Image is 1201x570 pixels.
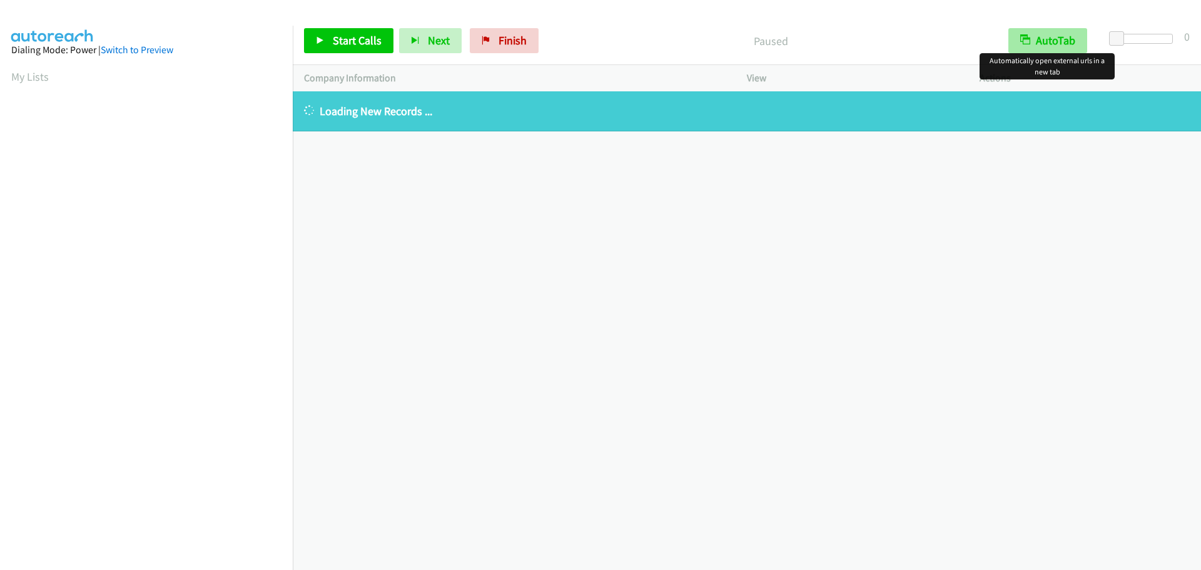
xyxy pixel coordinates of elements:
p: View [747,71,957,86]
a: Switch to Preview [101,44,173,56]
a: Finish [470,28,539,53]
div: 0 [1184,28,1190,45]
div: Automatically open external urls in a new tab [980,53,1115,79]
a: My Lists [11,69,49,84]
div: Delay between calls (in seconds) [1115,34,1173,44]
div: Dialing Mode: Power | [11,43,281,58]
p: Loading New Records ... [304,103,1190,120]
a: Start Calls [304,28,393,53]
button: Next [399,28,462,53]
button: AutoTab [1008,28,1087,53]
p: Company Information [304,71,724,86]
span: Start Calls [333,33,382,48]
span: Finish [499,33,527,48]
span: Next [428,33,450,48]
p: Paused [555,33,986,49]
